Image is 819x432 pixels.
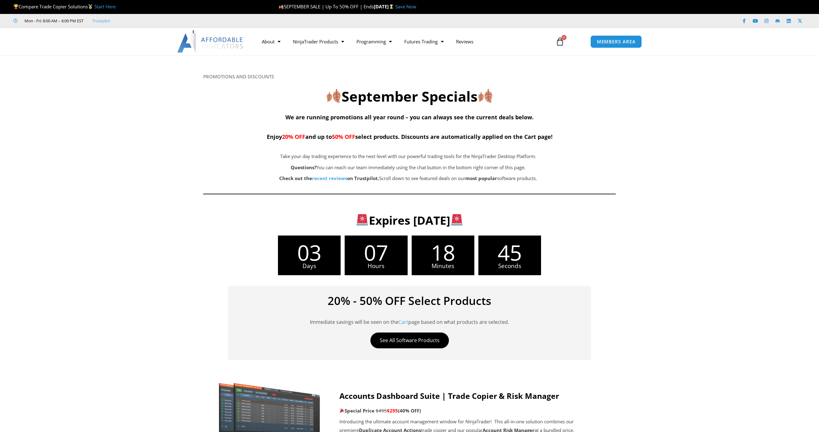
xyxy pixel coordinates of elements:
b: (40% OFF) [398,408,421,414]
h3: Expires [DATE] [213,213,606,228]
span: Mon - Fri: 8:00 AM – 6:00 PM EST [23,17,83,24]
span: Compare Trade Copier Solutions [13,3,116,10]
span: Days [278,263,341,269]
h4: 20% - 50% OFF Select Products [237,295,582,306]
nav: Menu [256,34,548,49]
a: About [256,34,287,49]
span: We are running promotions all year round – you can always see the current deals below. [285,113,534,121]
span: Minutes [412,263,474,269]
a: MEMBERS AREA [590,35,642,48]
span: 03 [278,242,341,263]
span: Seconds [478,263,541,269]
img: 🚨 [356,214,368,226]
a: NinjaTrader Products [287,34,350,49]
p: Immediate savings will be seen on the page based on what products are selected. [237,310,582,326]
img: 🚨 [451,214,463,226]
img: LogoAI | Affordable Indicators – NinjaTrader [177,30,244,53]
img: 🏆 [14,4,18,9]
span: 0 [562,35,566,40]
span: 50% OFF [332,133,355,140]
a: Start Here [94,3,116,10]
strong: Special Price [339,408,374,414]
p: Scroll down to see featured deals on our software products. [234,174,582,183]
a: 0 [546,33,574,51]
img: 🍂 [327,89,341,103]
img: 🎉 [340,408,344,413]
span: 18 [412,242,474,263]
p: You can reach our team immediately using the chat button in the bottom right corner of this page. [234,163,582,172]
a: recent reviews [312,175,347,181]
strong: [DATE] [374,3,395,10]
b: most popular [465,175,497,181]
span: $495 [376,408,387,414]
img: 🍂 [279,4,284,9]
span: Take your day trading experience to the next level with our powerful trading tools for the NinjaT... [280,153,536,159]
a: Cart [398,319,408,325]
img: 🍂 [478,89,492,103]
span: 07 [345,242,407,263]
span: 20% OFF [282,133,305,140]
strong: Check out the on Trustpilot. [279,175,379,181]
a: Programming [350,34,398,49]
img: ⌛ [389,4,394,9]
span: $295 [387,408,398,414]
span: MEMBERS AREA [597,39,636,44]
a: See All Software Products [370,333,449,348]
span: SEPTEMBER SALE | Up To 50% OFF | Ends [279,3,374,10]
a: Reviews [450,34,480,49]
strong: Questions? [291,164,316,170]
h6: PROMOTIONS AND DISCOUNTS [203,74,616,80]
a: Trustpilot [92,17,110,24]
h2: September Specials [203,87,616,106]
img: 🥇 [88,4,93,9]
span: 45 [478,242,541,263]
a: Futures Trading [398,34,450,49]
a: Save Now [395,3,416,10]
strong: Accounts Dashboard Suite | Trade Copier & Risk Manager [339,390,559,401]
span: Hours [345,263,407,269]
span: Enjoy and up to select products. Discounts are automatically applied on the Cart page! [267,133,553,140]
